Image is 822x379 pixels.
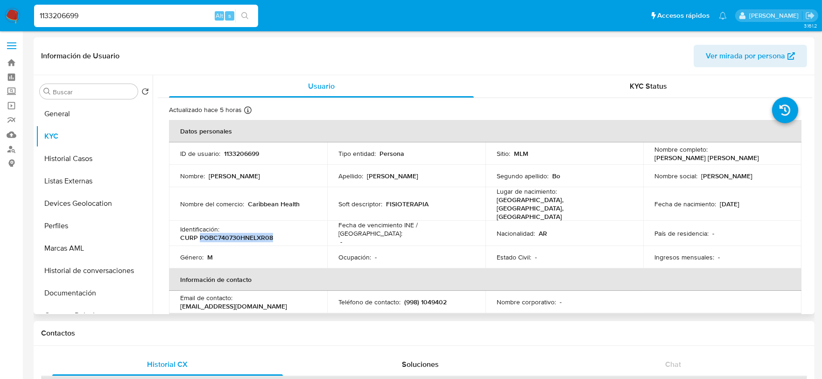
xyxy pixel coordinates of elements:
button: Marcas AML [36,237,153,260]
p: FISIOTERAPIA [386,200,429,208]
p: País de residencia : [654,229,709,238]
button: Listas Externas [36,170,153,192]
p: dalia.goicochea@mercadolibre.com.mx [749,11,802,20]
input: Buscar [53,88,134,96]
th: Datos personales [169,120,801,142]
p: Género : [180,253,204,261]
span: Soluciones [402,359,439,370]
p: - [718,253,720,261]
p: MLM [514,149,528,158]
p: [EMAIL_ADDRESS][DOMAIN_NAME] [180,302,287,310]
span: Usuario [308,81,335,91]
p: Identificación : [180,225,219,233]
p: [PERSON_NAME] [701,172,752,180]
p: ID de usuario : [180,149,220,158]
th: Información de contacto [169,268,801,291]
button: Volver al orden por defecto [141,88,149,98]
h1: Contactos [41,329,807,338]
p: Apellido : [338,172,363,180]
p: - [560,298,562,306]
p: Actualizado hace 5 horas [169,105,242,114]
p: Persona [379,149,404,158]
span: Alt [216,11,223,20]
p: - [340,238,342,246]
button: General [36,103,153,125]
p: Soft descriptor : [338,200,382,208]
button: KYC [36,125,153,147]
p: Nombre corporativo : [497,298,556,306]
p: CURP POBC740730HNELXR08 [180,233,273,242]
p: Fecha de nacimiento : [654,200,716,208]
p: Nombre social : [654,172,697,180]
a: Notificaciones [719,12,727,20]
button: Historial de conversaciones [36,260,153,282]
p: [GEOGRAPHIC_DATA], [GEOGRAPHIC_DATA], [GEOGRAPHIC_DATA] [497,196,629,221]
span: KYC Status [630,81,667,91]
a: Salir [805,11,815,21]
p: [PERSON_NAME] [209,172,260,180]
h1: Información de Usuario [41,51,119,61]
p: Nombre : [180,172,205,180]
span: Chat [665,359,681,370]
button: Documentación [36,282,153,304]
p: Ingresos mensuales : [654,253,714,261]
p: Nombre del comercio : [180,200,244,208]
p: Nacionalidad : [497,229,535,238]
p: AR [539,229,547,238]
p: - [535,253,537,261]
button: Perfiles [36,215,153,237]
p: Segundo apellido : [497,172,548,180]
p: Ocupación : [338,253,371,261]
th: Verificación y cumplimiento [169,313,801,336]
p: Caribbean Health [248,200,300,208]
button: Buscar [43,88,51,95]
p: [DATE] [720,200,739,208]
p: Estado Civil : [497,253,531,261]
span: Ver mirada por persona [706,45,785,67]
p: [PERSON_NAME] [367,172,418,180]
button: search-icon [235,9,254,22]
button: Ver mirada por persona [694,45,807,67]
button: Historial Casos [36,147,153,170]
p: 1133206699 [224,149,259,158]
p: Nombre completo : [654,145,708,154]
p: Lugar de nacimiento : [497,187,557,196]
p: - [712,229,714,238]
p: M [207,253,213,261]
p: Fecha de vencimiento INE / [GEOGRAPHIC_DATA] : [338,221,474,238]
p: Tipo entidad : [338,149,376,158]
p: Sitio : [497,149,510,158]
input: Buscar usuario o caso... [34,10,258,22]
p: [PERSON_NAME] [PERSON_NAME] [654,154,759,162]
button: Devices Geolocation [36,192,153,215]
span: s [228,11,231,20]
span: Historial CX [147,359,188,370]
button: Cruces y Relaciones [36,304,153,327]
p: (998) 1049402 [404,298,447,306]
p: Teléfono de contacto : [338,298,400,306]
span: Accesos rápidos [657,11,710,21]
p: Bo [552,172,560,180]
p: - [375,253,377,261]
p: Email de contacto : [180,294,232,302]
